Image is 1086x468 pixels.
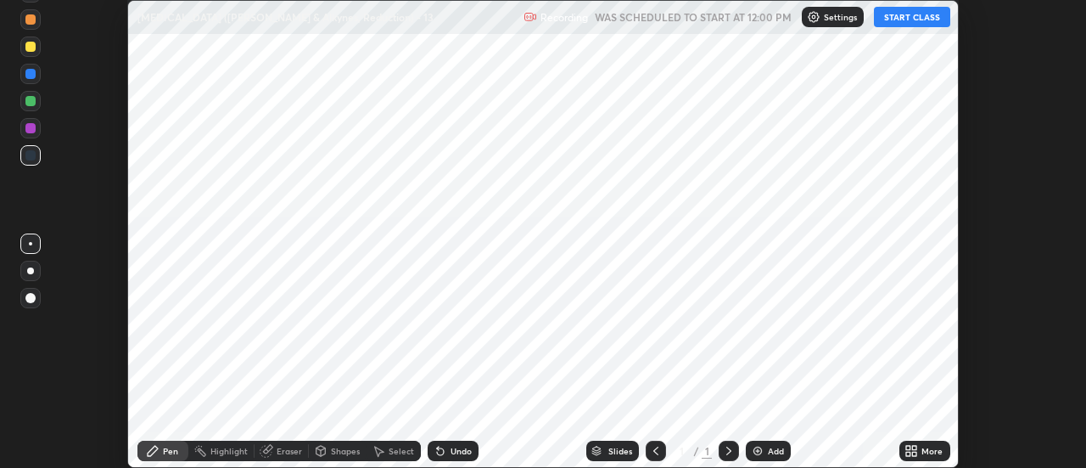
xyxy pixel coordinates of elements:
h5: WAS SCHEDULED TO START AT 12:00 PM [595,9,792,25]
p: Settings [824,13,857,21]
div: Eraser [277,447,302,455]
div: / [693,446,698,456]
div: 1 [673,446,690,456]
p: Recording [540,11,588,24]
div: Highlight [210,447,248,455]
div: More [921,447,943,455]
button: START CLASS [874,7,950,27]
p: [MEDICAL_DATA] ([PERSON_NAME] & Alkynes, Reduction) - 13 [137,10,434,24]
img: class-settings-icons [807,10,820,24]
div: Undo [451,447,472,455]
div: Add [768,447,784,455]
img: recording.375f2c34.svg [523,10,537,24]
div: Shapes [331,447,360,455]
div: Pen [163,447,178,455]
div: 1 [702,443,712,459]
img: add-slide-button [751,444,764,458]
div: Select [389,447,414,455]
div: Slides [608,447,632,455]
